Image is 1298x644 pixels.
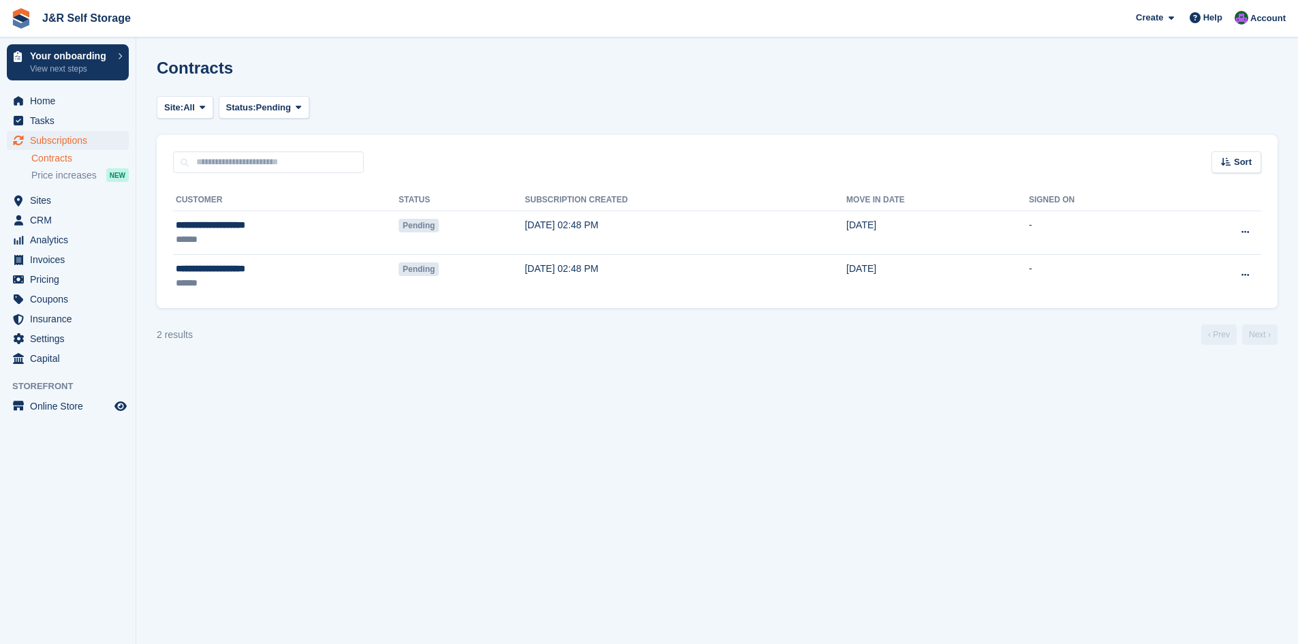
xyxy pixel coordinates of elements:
[7,397,129,416] a: menu
[7,111,129,130] a: menu
[31,152,129,165] a: Contracts
[12,380,136,393] span: Storefront
[7,329,129,348] a: menu
[30,111,112,130] span: Tasks
[399,189,525,211] th: Status
[399,219,439,232] span: Pending
[846,254,1029,297] td: [DATE]
[30,230,112,249] span: Analytics
[173,189,399,211] th: Customer
[30,51,111,61] p: Your onboarding
[31,169,97,182] span: Price increases
[1029,189,1172,211] th: Signed on
[30,397,112,416] span: Online Store
[30,250,112,269] span: Invoices
[846,189,1029,211] th: Move in date
[1029,254,1172,297] td: -
[7,349,129,368] a: menu
[525,189,846,211] th: Subscription created
[7,230,129,249] a: menu
[1234,155,1252,169] span: Sort
[106,168,129,182] div: NEW
[30,191,112,210] span: Sites
[1203,11,1222,25] span: Help
[7,250,129,269] a: menu
[226,101,256,114] span: Status:
[30,270,112,289] span: Pricing
[164,101,183,114] span: Site:
[7,131,129,150] a: menu
[7,91,129,110] a: menu
[7,211,129,230] a: menu
[30,290,112,309] span: Coupons
[219,96,309,119] button: Status: Pending
[157,328,193,342] div: 2 results
[30,91,112,110] span: Home
[1201,324,1237,345] a: Previous
[846,211,1029,255] td: [DATE]
[7,290,129,309] a: menu
[30,211,112,230] span: CRM
[7,309,129,328] a: menu
[525,211,846,255] td: [DATE] 02:48 PM
[7,191,129,210] a: menu
[7,270,129,289] a: menu
[1250,12,1286,25] span: Account
[525,254,846,297] td: [DATE] 02:48 PM
[1136,11,1163,25] span: Create
[37,7,136,29] a: J&R Self Storage
[1242,324,1278,345] a: Next
[11,8,31,29] img: stora-icon-8386f47178a22dfd0bd8f6a31ec36ba5ce8667c1dd55bd0f319d3a0aa187defe.svg
[157,96,213,119] button: Site: All
[1199,324,1280,345] nav: Page
[1235,11,1248,25] img: Jordan Mahmood
[30,309,112,328] span: Insurance
[399,262,439,276] span: Pending
[7,44,129,80] a: Your onboarding View next steps
[30,329,112,348] span: Settings
[183,101,195,114] span: All
[30,131,112,150] span: Subscriptions
[157,59,233,77] h1: Contracts
[30,63,111,75] p: View next steps
[112,398,129,414] a: Preview store
[256,101,291,114] span: Pending
[30,349,112,368] span: Capital
[1029,211,1172,255] td: -
[31,168,129,183] a: Price increases NEW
